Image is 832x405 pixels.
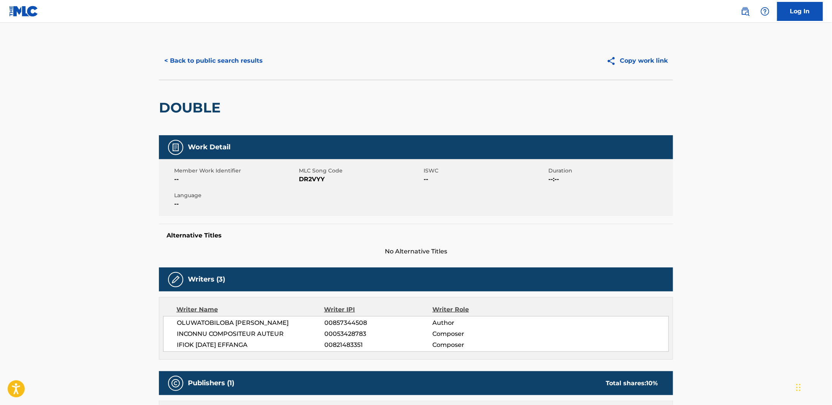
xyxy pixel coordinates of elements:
[177,318,324,327] span: OLUWATOBILOBA [PERSON_NAME]
[159,51,268,70] button: < Back to public search results
[188,143,230,152] h5: Work Detail
[777,2,823,21] a: Log In
[761,7,770,16] img: help
[548,175,671,184] span: --:--
[601,51,673,70] button: Copy work link
[176,305,324,314] div: Writer Name
[324,329,432,339] span: 00053428783
[646,380,658,387] span: 10 %
[424,167,546,175] span: ISWC
[174,199,297,209] span: --
[171,379,180,388] img: Publishers
[174,191,297,199] span: Language
[738,4,753,19] a: Public Search
[606,379,658,388] div: Total shares:
[159,99,224,116] h2: DOUBLE
[159,247,673,256] span: No Alternative Titles
[167,232,665,239] h5: Alternative Titles
[607,56,620,66] img: Copy work link
[432,340,531,350] span: Composer
[757,4,773,19] div: Help
[432,318,531,327] span: Author
[171,275,180,284] img: Writers
[424,175,546,184] span: --
[324,340,432,350] span: 00821483351
[174,175,297,184] span: --
[796,376,801,399] div: Drag
[794,369,832,405] iframe: Chat Widget
[188,275,225,284] h5: Writers (3)
[299,167,422,175] span: MLC Song Code
[177,340,324,350] span: IFIOK [DATE] EFFANGA
[188,379,234,388] h5: Publishers (1)
[432,305,531,314] div: Writer Role
[324,318,432,327] span: 00857344508
[177,329,324,339] span: INCONNU COMPOSITEUR AUTEUR
[741,7,750,16] img: search
[324,305,433,314] div: Writer IPI
[174,167,297,175] span: Member Work Identifier
[299,175,422,184] span: DR2VYY
[548,167,671,175] span: Duration
[9,6,38,17] img: MLC Logo
[432,329,531,339] span: Composer
[171,143,180,152] img: Work Detail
